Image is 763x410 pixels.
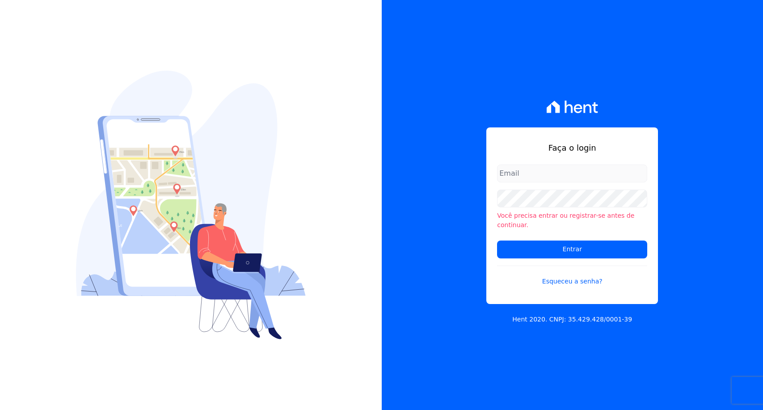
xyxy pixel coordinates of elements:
a: Esqueceu a senha? [497,266,647,286]
h1: Faça o login [497,142,647,154]
p: Hent 2020. CNPJ: 35.429.428/0001-39 [512,315,632,324]
li: Você precisa entrar ou registrar-se antes de continuar. [497,211,647,230]
input: Entrar [497,241,647,258]
img: Login [76,71,306,339]
input: Email [497,165,647,182]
